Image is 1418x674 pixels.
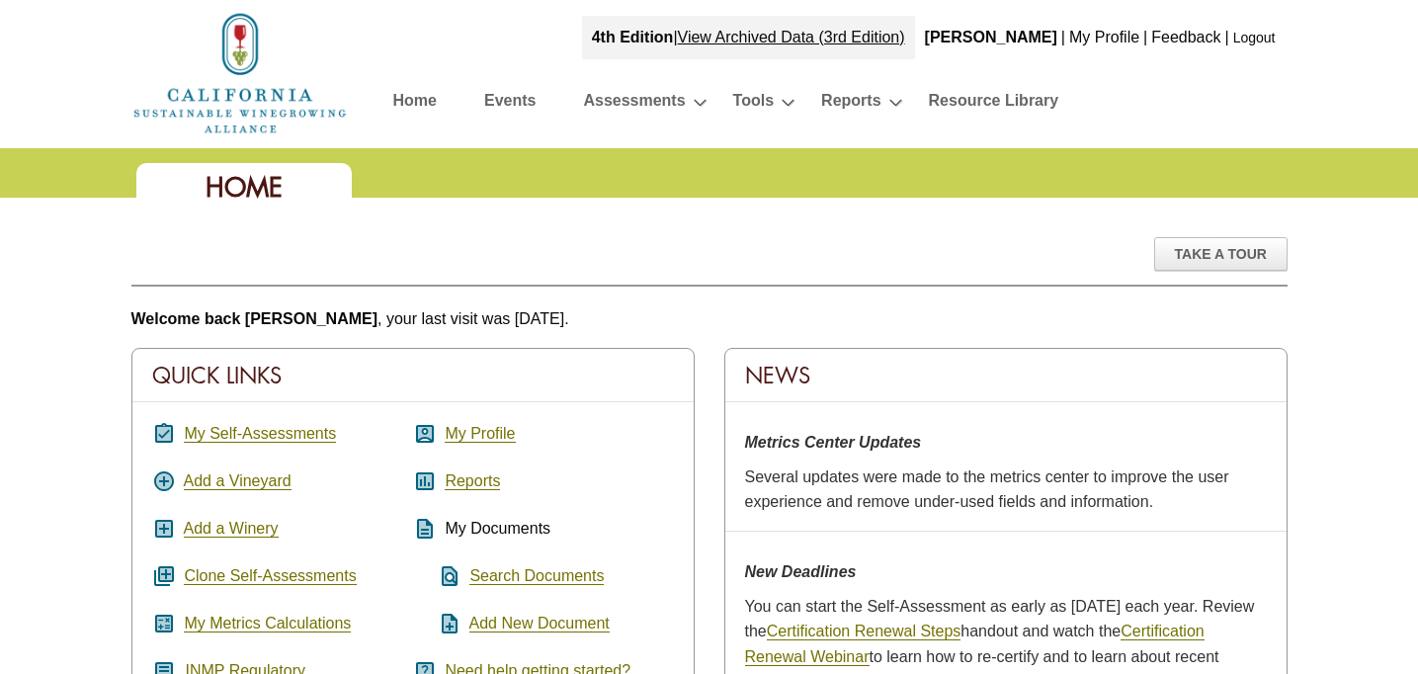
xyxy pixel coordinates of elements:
i: assessment [413,469,437,493]
a: Add a Vineyard [184,472,292,490]
div: Take A Tour [1154,237,1288,271]
b: [PERSON_NAME] [925,29,1057,45]
p: , your last visit was [DATE]. [131,306,1288,332]
img: logo_cswa2x.png [131,10,349,136]
div: | [1141,16,1149,59]
a: Search Documents [469,567,604,585]
a: Clone Self-Assessments [184,567,356,585]
a: My Profile [445,425,515,443]
div: Quick Links [132,349,694,402]
i: find_in_page [413,564,461,588]
span: Several updates were made to the metrics center to improve the user experience and remove under-u... [745,468,1229,511]
i: add_box [152,517,176,541]
i: assignment_turned_in [152,422,176,446]
a: Reports [445,472,500,490]
strong: 4th Edition [592,29,674,45]
a: View Archived Data (3rd Edition) [678,29,905,45]
a: My Self-Assessments [184,425,336,443]
i: description [413,517,437,541]
a: Assessments [583,87,685,122]
a: Certification Renewal Steps [767,623,961,640]
i: calculate [152,612,176,635]
strong: Metrics Center Updates [745,434,922,451]
b: Welcome back [PERSON_NAME] [131,310,378,327]
i: queue [152,564,176,588]
div: News [725,349,1287,402]
a: My Metrics Calculations [184,615,351,632]
a: Certification Renewal Webinar [745,623,1205,666]
span: My Documents [445,520,550,537]
a: Tools [733,87,774,122]
a: Add New Document [469,615,610,632]
div: | [1059,16,1067,59]
a: Logout [1233,30,1276,45]
div: | [582,16,915,59]
div: | [1223,16,1231,59]
a: Add a Winery [184,520,279,538]
i: account_box [413,422,437,446]
span: Home [206,170,283,205]
i: note_add [413,612,461,635]
a: Home [131,63,349,80]
a: Home [393,87,437,122]
strong: New Deadlines [745,563,857,580]
a: Events [484,87,536,122]
i: add_circle [152,469,176,493]
a: Resource Library [929,87,1059,122]
a: Reports [821,87,880,122]
a: Feedback [1151,29,1220,45]
a: My Profile [1069,29,1139,45]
